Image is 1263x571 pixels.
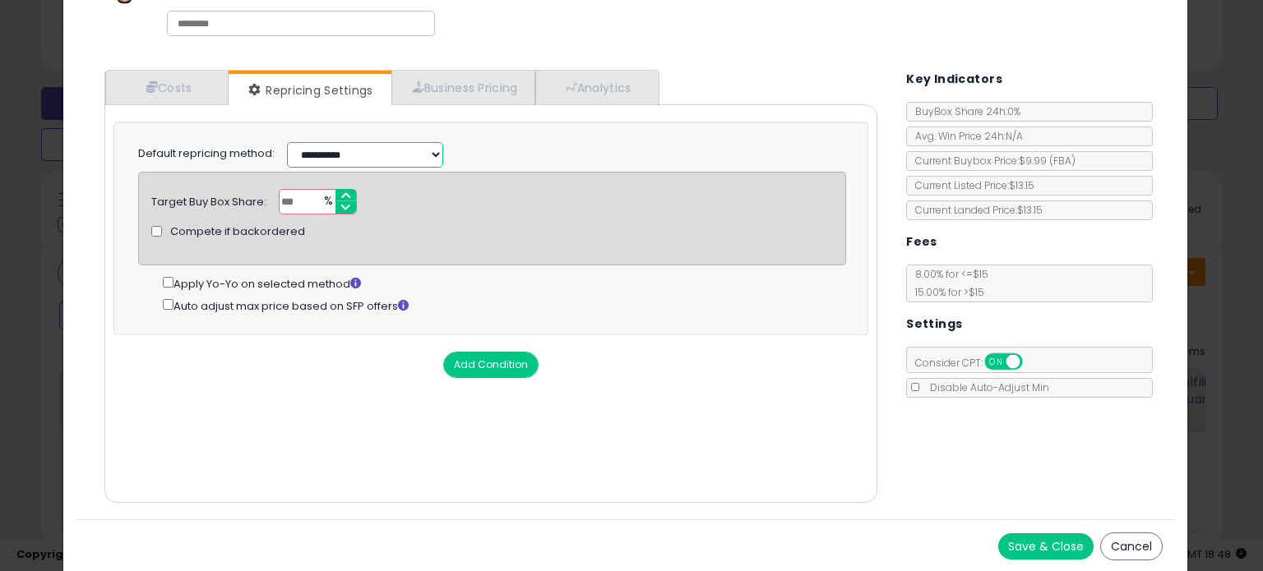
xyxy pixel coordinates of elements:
span: % [314,190,340,214]
span: 15.00 % for > $15 [907,285,984,299]
h5: Key Indicators [906,69,1002,90]
span: Current Listed Price: $13.15 [907,178,1034,192]
span: 8.00 % for <= $15 [907,267,988,299]
div: Apply Yo-Yo on selected method [163,274,846,292]
a: Business Pricing [391,71,535,104]
button: Add Condition [443,352,539,378]
label: Default repricing method: [138,146,275,162]
div: Auto adjust max price based on SFP offers [163,296,846,315]
span: ON [986,355,1006,369]
span: OFF [1020,355,1047,369]
h5: Fees [906,232,937,252]
span: BuyBox Share 24h: 0% [907,104,1020,118]
button: Cancel [1100,532,1163,560]
span: $9.99 [1019,154,1076,168]
a: Costs [105,71,229,104]
span: Current Landed Price: $13.15 [907,203,1043,217]
span: Disable Auto-Adjust Min [922,380,1049,394]
div: Target Buy Box Share: [151,189,266,210]
button: Save & Close [998,533,1094,559]
span: Current Buybox Price: [907,154,1076,168]
span: Compete if backordered [170,224,305,240]
a: Repricing Settings [229,74,390,107]
span: ( FBA ) [1049,154,1076,168]
a: Analytics [535,71,657,104]
span: Avg. Win Price 24h: N/A [907,129,1023,143]
h5: Settings [906,314,962,334]
span: Consider CPT: [907,356,1044,370]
